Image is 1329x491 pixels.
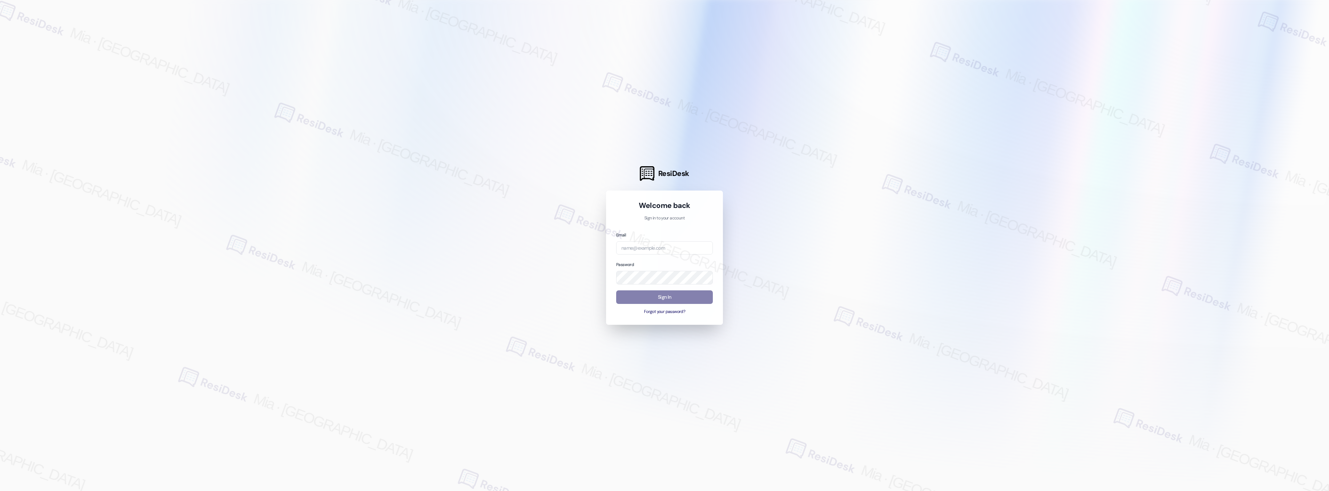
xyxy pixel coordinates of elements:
label: Email [616,232,626,238]
span: ResiDesk [658,169,689,178]
h1: Welcome back [616,201,713,210]
p: Sign in to your account [616,215,713,222]
label: Password [616,262,634,267]
button: Sign In [616,290,713,304]
input: name@example.com [616,241,713,255]
button: Forgot your password? [616,309,713,315]
img: ResiDesk Logo [640,166,654,181]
